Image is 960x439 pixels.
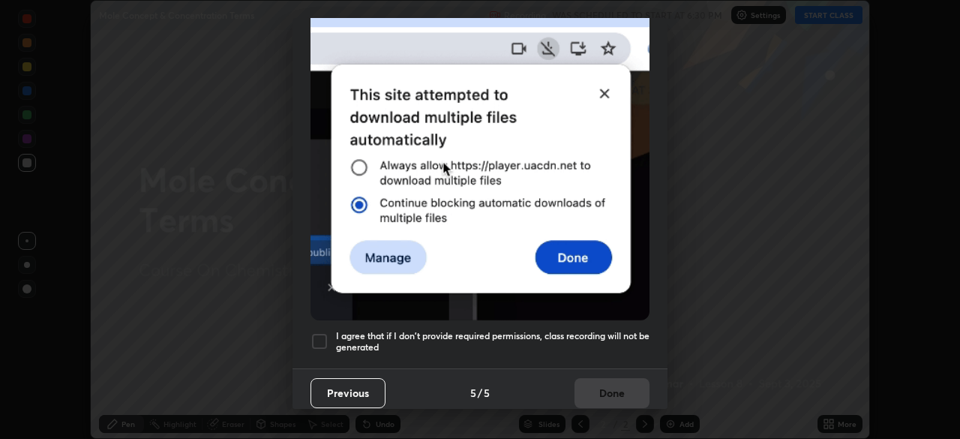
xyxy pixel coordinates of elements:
[336,330,649,353] h5: I agree that if I don't provide required permissions, class recording will not be generated
[470,385,476,401] h4: 5
[310,378,385,408] button: Previous
[484,385,490,401] h4: 5
[478,385,482,401] h4: /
